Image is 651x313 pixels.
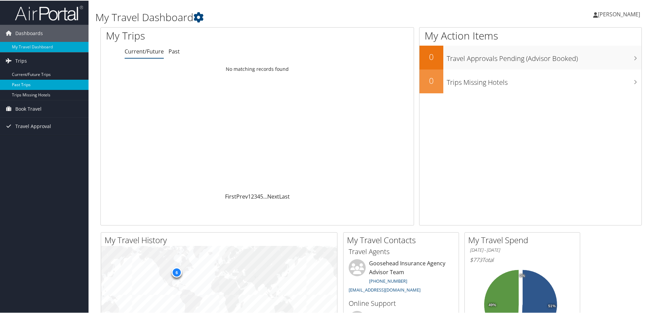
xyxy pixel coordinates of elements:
[101,62,414,75] td: No matching records found
[15,24,43,41] span: Dashboards
[225,192,236,200] a: First
[347,234,459,245] h2: My Travel Contacts
[279,192,290,200] a: Last
[260,192,263,200] a: 5
[470,255,482,263] span: $773
[419,69,641,93] a: 0Trips Missing Hotels
[419,50,443,62] h2: 0
[419,45,641,69] a: 0Travel Approvals Pending (Advisor Booked)
[263,192,267,200] span: …
[236,192,248,200] a: Prev
[95,10,463,24] h1: My Travel Dashboard
[15,4,83,20] img: airportal-logo.png
[106,28,278,42] h1: My Trips
[349,246,454,256] h3: Travel Agents
[15,100,42,117] span: Book Travel
[468,234,580,245] h2: My Travel Spend
[489,302,496,307] tspan: 49%
[15,117,51,134] span: Travel Approval
[267,192,279,200] a: Next
[349,298,454,308] h3: Online Support
[251,192,254,200] a: 2
[349,286,420,292] a: [EMAIL_ADDRESS][DOMAIN_NAME]
[419,74,443,86] h2: 0
[125,47,164,54] a: Current/Future
[470,246,575,253] h6: [DATE] - [DATE]
[447,74,641,87] h3: Trips Missing Hotels
[15,52,27,69] span: Trips
[470,255,575,263] h6: Total
[345,259,457,295] li: Goosehead Insurance Agency Advisor Team
[598,10,640,17] span: [PERSON_NAME]
[248,192,251,200] a: 1
[369,277,407,283] a: [PHONE_NUMBER]
[520,273,525,277] tspan: 0%
[419,28,641,42] h1: My Action Items
[257,192,260,200] a: 4
[171,267,181,277] div: 6
[254,192,257,200] a: 3
[447,50,641,63] h3: Travel Approvals Pending (Advisor Booked)
[105,234,337,245] h2: My Travel History
[548,303,556,308] tspan: 51%
[593,3,647,24] a: [PERSON_NAME]
[169,47,180,54] a: Past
